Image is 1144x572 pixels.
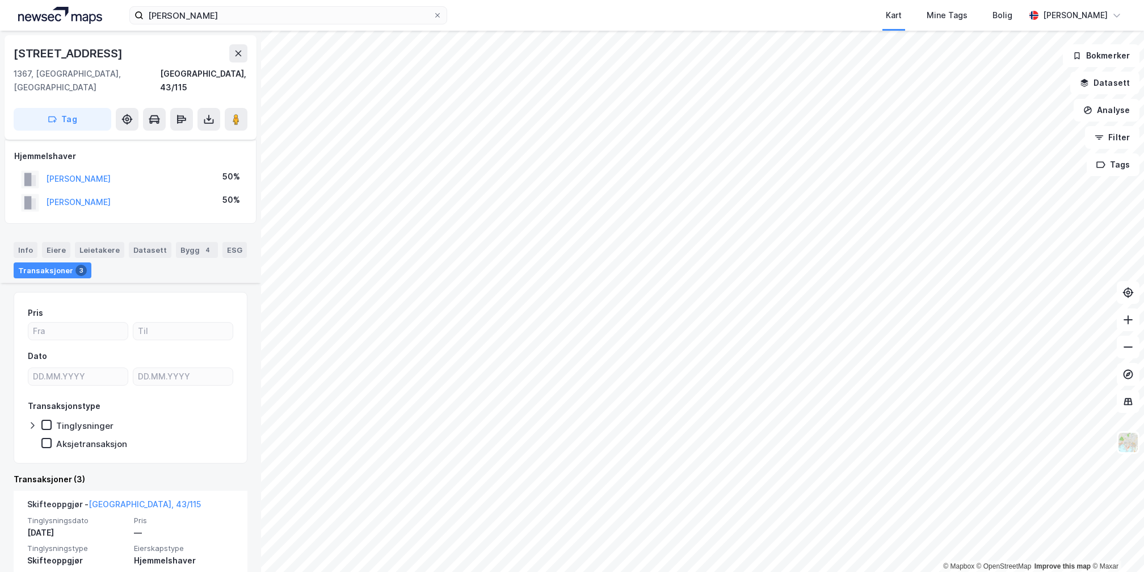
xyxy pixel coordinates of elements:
a: Mapbox [943,562,974,570]
iframe: Chat Widget [1087,517,1144,572]
div: Tinglysninger [56,420,113,431]
input: DD.MM.YYYY [28,368,128,385]
div: Skifteoppgjør - [27,498,201,516]
div: Skifteoppgjør [27,554,127,567]
img: logo.a4113a55bc3d86da70a041830d287a7e.svg [18,7,102,24]
div: Kart [886,9,902,22]
span: Pris [134,516,234,525]
input: Fra [28,323,128,340]
div: Transaksjonstype [28,399,100,413]
div: 50% [222,193,240,207]
div: 1367, [GEOGRAPHIC_DATA], [GEOGRAPHIC_DATA] [14,67,160,94]
div: Mine Tags [927,9,968,22]
img: Z [1117,432,1139,453]
div: Datasett [129,242,171,258]
input: Søk på adresse, matrikkel, gårdeiere, leietakere eller personer [144,7,433,24]
div: Info [14,242,37,258]
div: — [134,526,234,540]
div: 3 [75,265,87,276]
span: Tinglysningsdato [27,516,127,525]
a: [GEOGRAPHIC_DATA], 43/115 [89,499,201,509]
div: Kontrollprogram for chat [1087,517,1144,572]
div: Bygg [176,242,218,258]
div: Eiere [42,242,70,258]
a: Improve this map [1034,562,1091,570]
div: Hjemmelshaver [14,149,247,163]
a: OpenStreetMap [977,562,1032,570]
div: [PERSON_NAME] [1043,9,1108,22]
div: 50% [222,170,240,183]
div: [GEOGRAPHIC_DATA], 43/115 [160,67,247,94]
div: Bolig [992,9,1012,22]
div: Transaksjoner [14,262,91,278]
div: Pris [28,306,43,320]
span: Eierskapstype [134,544,234,553]
button: Tag [14,108,111,131]
button: Datasett [1070,72,1139,94]
div: Aksjetransaksjon [56,439,127,449]
input: Til [133,323,233,340]
div: Hjemmelshaver [134,554,234,567]
div: [DATE] [27,526,127,540]
button: Bokmerker [1063,44,1139,67]
div: Dato [28,349,47,363]
div: 4 [202,244,213,256]
div: Leietakere [75,242,124,258]
div: ESG [222,242,247,258]
div: Transaksjoner (3) [14,473,247,486]
button: Tags [1087,153,1139,176]
span: Tinglysningstype [27,544,127,553]
div: [STREET_ADDRESS] [14,44,125,62]
button: Filter [1085,126,1139,149]
input: DD.MM.YYYY [133,368,233,385]
button: Analyse [1074,99,1139,122]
